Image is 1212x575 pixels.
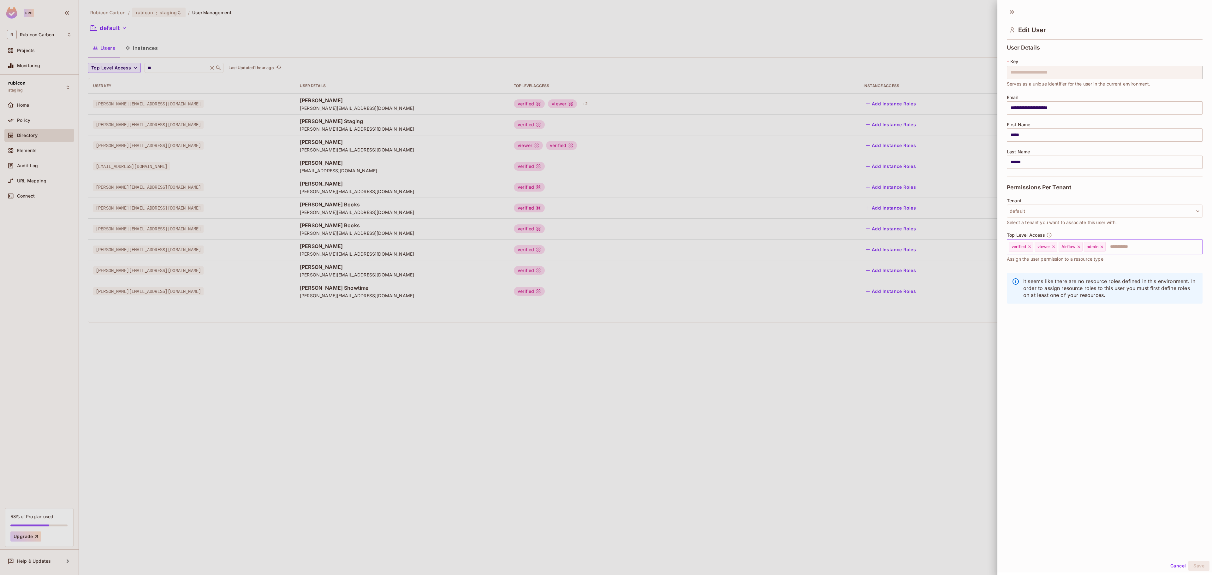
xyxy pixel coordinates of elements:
[1007,149,1030,154] span: Last Name
[1084,242,1106,252] div: admin
[1007,205,1203,218] button: default
[1007,256,1103,263] span: Assign the user permission to a resource type
[1023,278,1197,299] p: It seems like there are no resource roles defined in this environment. In order to assign resourc...
[1188,561,1209,571] button: Save
[1007,233,1045,238] span: Top Level Access
[1168,561,1188,571] button: Cancel
[1037,244,1050,249] span: viewer
[1018,26,1046,34] span: Edit User
[1007,184,1071,191] span: Permissions Per Tenant
[1087,244,1098,249] span: admin
[1012,244,1026,249] span: verified
[1061,244,1075,249] span: Airflow
[1007,80,1150,87] span: Serves as a unique identifier for the user in the current environment.
[1007,95,1019,100] span: Email
[1199,246,1200,247] button: Open
[1007,219,1117,226] span: Select a tenant you want to associate this user with.
[1035,242,1057,252] div: viewer
[1009,242,1033,252] div: verified
[1059,242,1083,252] div: Airflow
[1007,198,1021,203] span: Tenant
[1007,122,1031,127] span: First Name
[1010,59,1018,64] span: Key
[1007,44,1040,51] span: User Details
